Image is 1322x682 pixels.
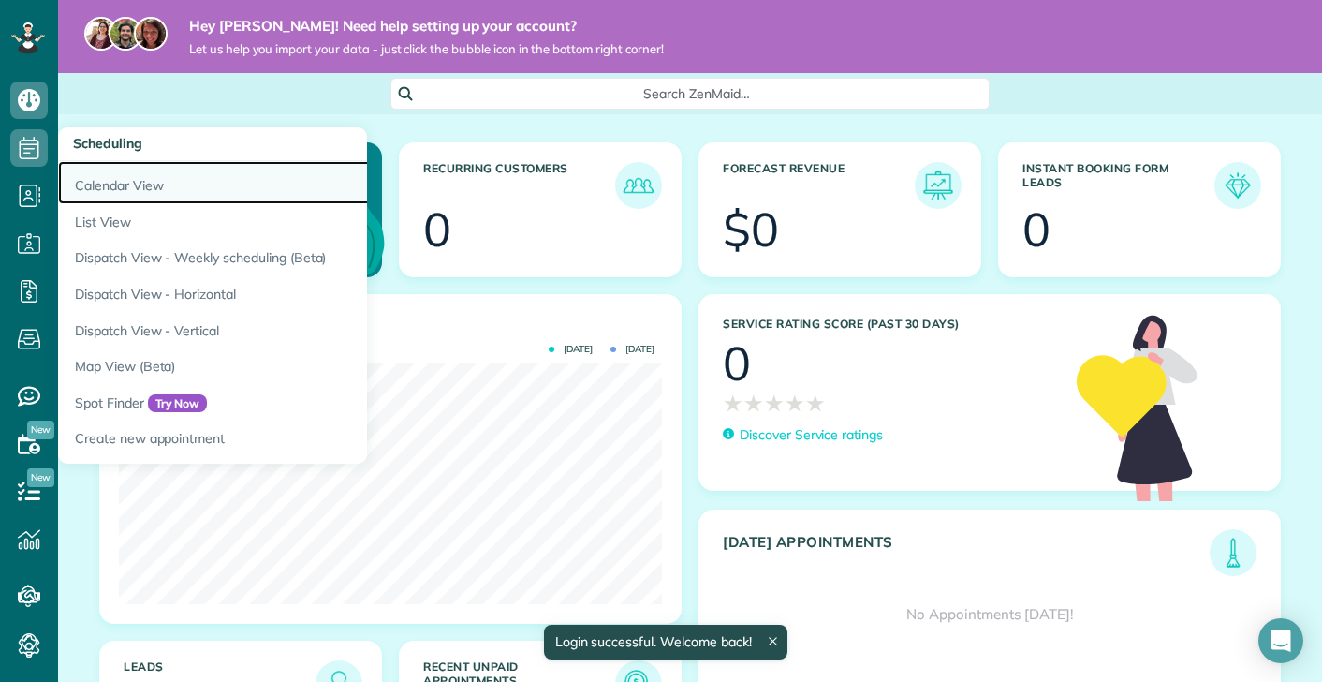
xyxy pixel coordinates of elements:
span: ★ [785,387,805,420]
img: icon_todays_appointments-901f7ab196bb0bea1936b74009e4eb5ffbc2d2711fa7634e0d609ed5ef32b18b.png [1214,534,1252,571]
a: Spot FinderTry Now [58,385,526,422]
span: ★ [805,387,826,420]
img: dashboard_welcome-42a62b7d889689a78055ac9021e634bf52bae3f8056760290aed330b23ab8690.png [207,121,389,303]
a: Dispatch View - Weekly scheduling (Beta) [58,240,526,276]
span: Try Now [148,394,208,413]
div: Login successful. Welcome back! [543,625,786,660]
h3: [DATE] Appointments [723,534,1210,576]
a: List View [58,204,526,241]
span: New [27,421,54,439]
div: No Appointments [DATE]! [699,576,1280,653]
h3: Forecast Revenue [723,162,915,209]
img: icon_recurring_customers-cf858462ba22bcd05b5a5880d41d6543d210077de5bb9ebc9590e49fd87d84ed.png [620,167,657,204]
img: jorge-587dff0eeaa6aab1f244e6dc62b8924c3b6ad411094392a53c71c6c4a576187d.jpg [109,17,142,51]
div: Open Intercom Messenger [1258,618,1303,663]
img: michelle-19f622bdf1676172e81f8f8fba1fb50e276960ebfe0243fe18214015130c80e4.jpg [134,17,168,51]
a: Dispatch View - Horizontal [58,276,526,313]
h3: Instant Booking Form Leads [1022,162,1214,209]
h3: Recurring Customers [423,162,615,209]
div: 0 [423,206,451,253]
span: [DATE] [610,345,654,354]
img: maria-72a9807cf96188c08ef61303f053569d2e2a8a1cde33d635c8a3ac13582a053d.jpg [84,17,118,51]
a: Map View (Beta) [58,348,526,385]
a: Discover Service ratings [723,425,883,445]
span: [DATE] [549,345,593,354]
span: New [27,468,54,487]
div: 0 [1022,206,1050,253]
div: 0 [723,340,751,387]
img: icon_forecast_revenue-8c13a41c7ed35a8dcfafea3cbb826a0462acb37728057bba2d056411b612bbbe.png [919,167,957,204]
span: Scheduling [73,135,142,152]
span: Let us help you import your data - just click the bubble icon in the bottom right corner! [189,41,664,57]
h3: Actual Revenue this month [124,319,662,335]
span: ★ [764,387,785,420]
a: Create new appointment [58,421,526,464]
p: Discover Service ratings [740,425,883,445]
a: Dispatch View - Vertical [58,313,526,349]
span: ★ [723,387,743,420]
strong: Hey [PERSON_NAME]! Need help setting up your account? [189,17,664,36]
img: icon_form_leads-04211a6a04a5b2264e4ee56bc0799ec3eb69b7e499cbb523a139df1d13a81ae0.png [1219,167,1256,204]
a: Calendar View [58,161,526,204]
span: ★ [743,387,764,420]
div: $0 [723,206,779,253]
h3: Service Rating score (past 30 days) [723,318,1058,331]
